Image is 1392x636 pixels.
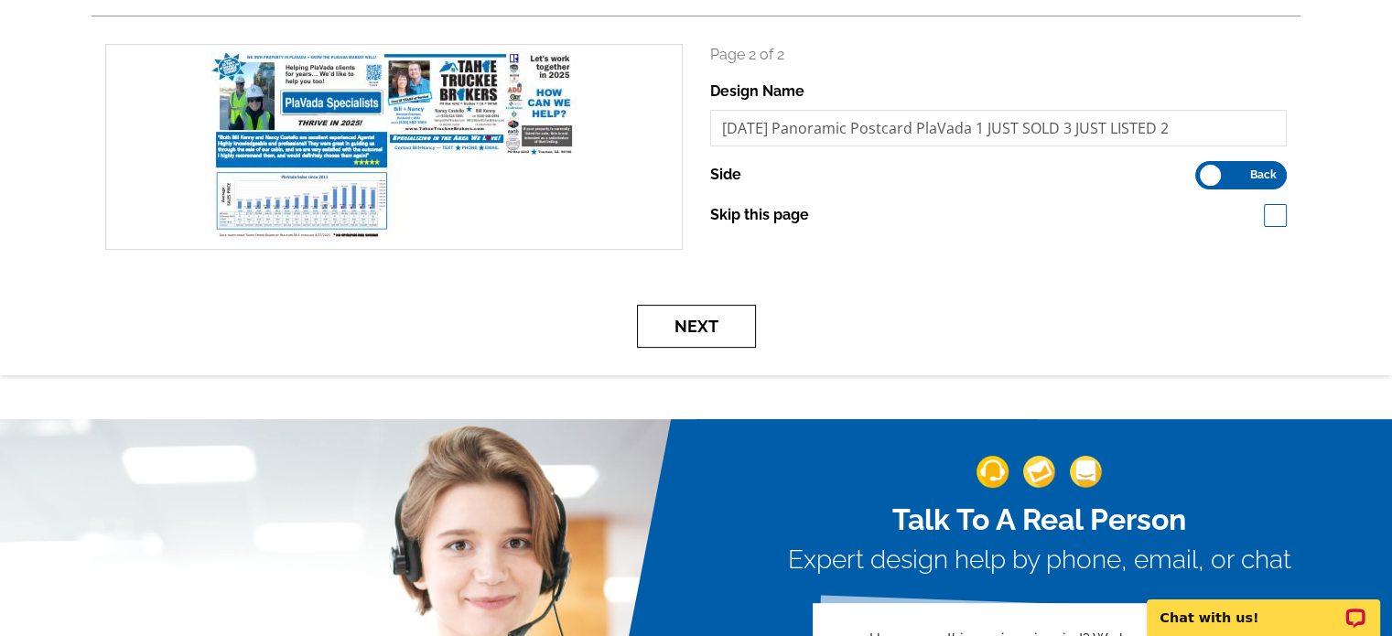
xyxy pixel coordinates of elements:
[977,456,1009,488] img: support-img-1.png
[637,305,756,348] button: Next
[788,502,1291,537] h2: Talk To A Real Person
[1135,578,1392,636] iframe: LiveChat chat widget
[710,204,809,226] label: Skip this page
[1023,456,1055,488] img: support-img-2.png
[1250,170,1277,179] span: Back
[710,110,1288,146] input: File Name
[710,44,1288,66] p: Page 2 of 2
[788,544,1291,576] h3: Expert design help by phone, email, or chat
[1070,456,1102,488] img: support-img-3_1.png
[710,81,804,102] label: Design Name
[710,164,741,186] label: Side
